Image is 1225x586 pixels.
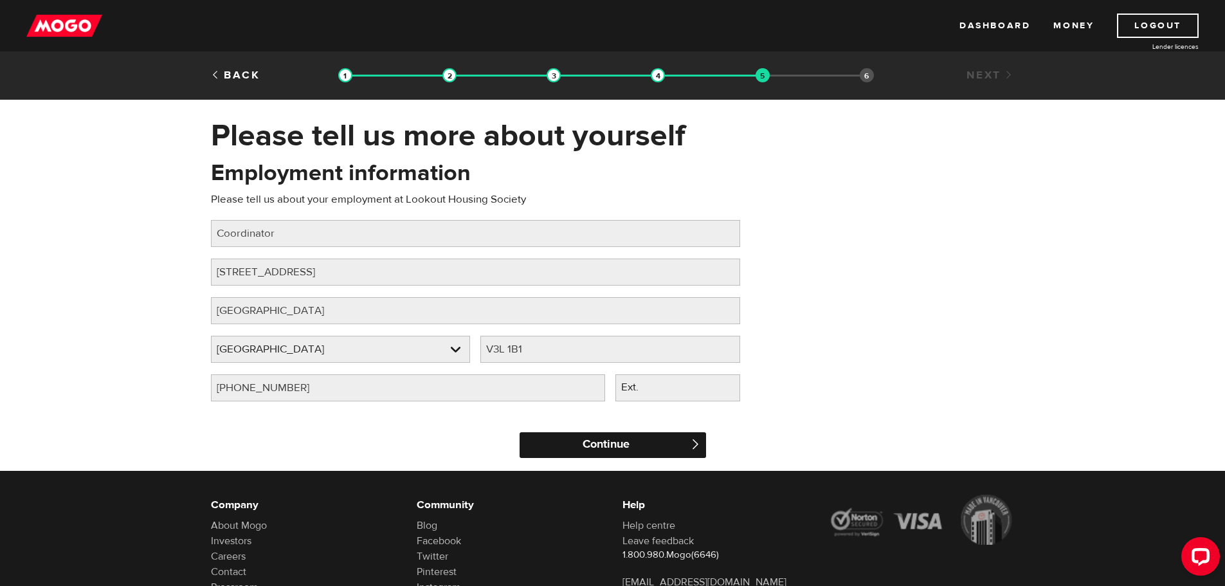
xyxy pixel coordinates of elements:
[1053,14,1094,38] a: Money
[211,519,267,532] a: About Mogo
[417,497,603,513] h6: Community
[622,549,809,562] p: 1.800.980.Mogo(6646)
[622,519,675,532] a: Help centre
[211,550,246,563] a: Careers
[520,432,706,458] input: Continue
[211,160,471,187] h2: Employment information
[547,68,561,82] img: transparent-188c492fd9eaac0f573672f40bb141c2.gif
[338,68,352,82] img: transparent-188c492fd9eaac0f573672f40bb141c2.gif
[690,439,701,450] span: 
[417,519,437,532] a: Blog
[211,497,397,513] h6: Company
[622,535,694,547] a: Leave feedback
[622,497,809,513] h6: Help
[966,68,1014,82] a: Next
[442,68,457,82] img: transparent-188c492fd9eaac0f573672f40bb141c2.gif
[211,68,260,82] a: Back
[417,550,448,563] a: Twitter
[959,14,1030,38] a: Dashboard
[211,565,246,578] a: Contact
[211,119,1015,152] h1: Please tell us more about yourself
[417,535,461,547] a: Facebook
[756,68,770,82] img: transparent-188c492fd9eaac0f573672f40bb141c2.gif
[211,192,740,207] p: Please tell us about your employment at Lookout Housing Society
[1171,532,1225,586] iframe: LiveChat chat widget
[26,14,102,38] img: mogo_logo-11ee424be714fa7cbb0f0f49df9e16ec.png
[651,68,665,82] img: transparent-188c492fd9eaac0f573672f40bb141c2.gif
[1117,14,1199,38] a: Logout
[828,495,1015,545] img: legal-icons-92a2ffecb4d32d839781d1b4e4802d7b.png
[211,535,251,547] a: Investors
[417,565,457,578] a: Pinterest
[1102,42,1199,51] a: Lender licences
[615,374,665,401] label: Ext.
